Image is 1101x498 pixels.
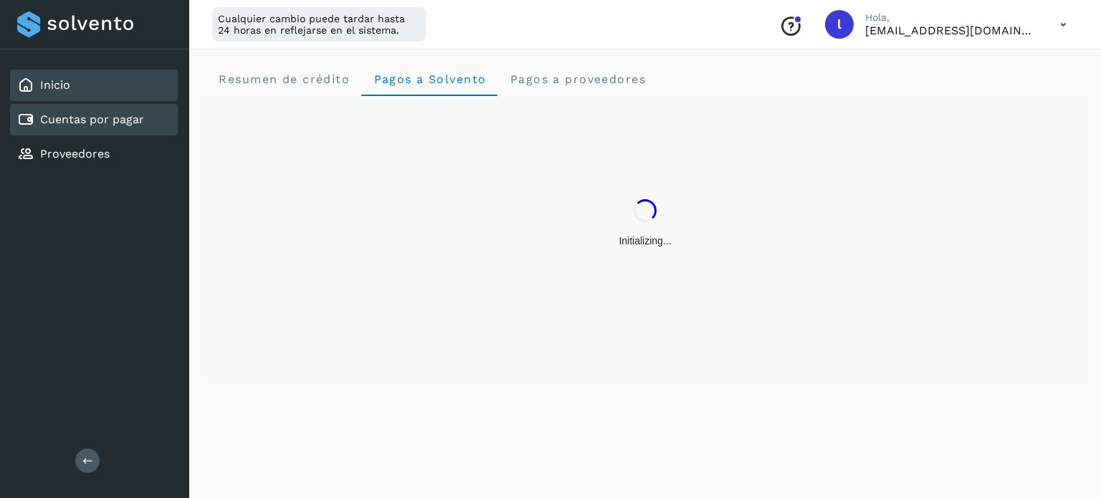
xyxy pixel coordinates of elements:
[40,147,110,161] a: Proveedores
[509,72,646,86] span: Pagos a proveedores
[212,7,426,42] div: Cualquier cambio puede tardar hasta 24 horas en reflejarse en el sistema.
[218,72,350,86] span: Resumen de crédito
[373,72,486,86] span: Pagos a Solvento
[40,78,70,92] a: Inicio
[10,70,178,101] div: Inicio
[865,24,1037,37] p: lc_broca@hotmail.com
[40,112,144,126] a: Cuentas por pagar
[865,11,1037,24] p: Hola,
[10,138,178,170] div: Proveedores
[10,104,178,135] div: Cuentas por pagar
